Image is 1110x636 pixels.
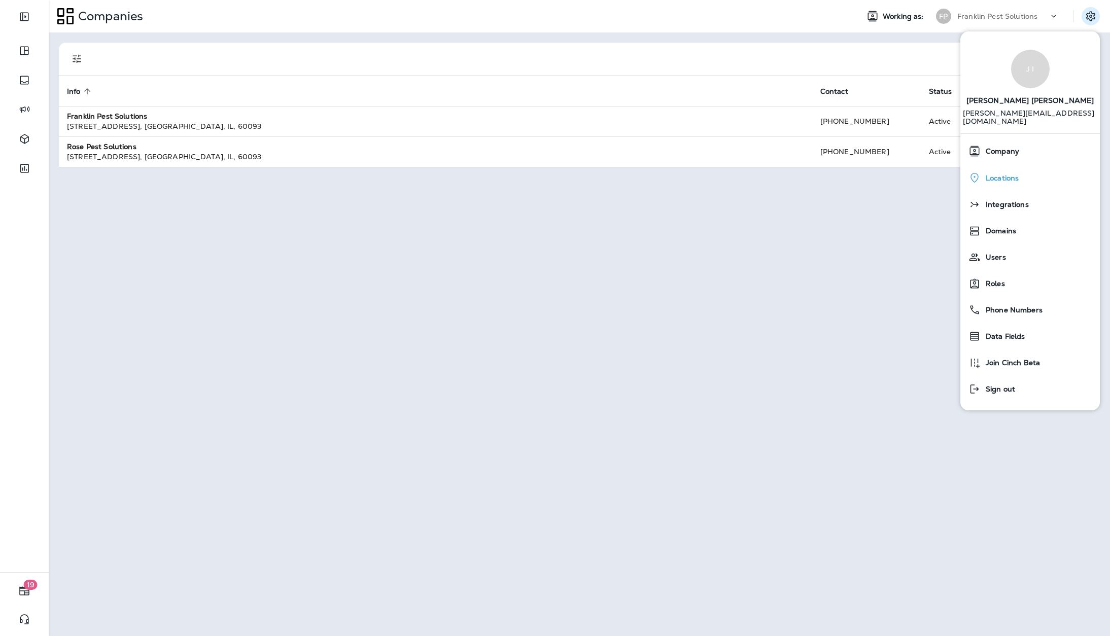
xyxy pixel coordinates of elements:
[921,106,996,136] td: Active
[981,147,1019,156] span: Company
[981,253,1006,262] span: Users
[812,136,921,167] td: [PHONE_NUMBER]
[960,191,1100,218] button: Integrations
[964,326,1096,346] a: Data Fields
[960,218,1100,244] button: Domains
[960,323,1100,349] button: Data Fields
[67,87,94,96] span: Info
[820,87,861,96] span: Contact
[929,87,952,96] span: Status
[67,142,136,151] strong: Rose Pest Solutions
[981,279,1005,288] span: Roles
[929,87,965,96] span: Status
[964,141,1096,161] a: Company
[964,247,1096,267] a: Users
[960,138,1100,164] button: Company
[960,349,1100,376] button: Join Cinch Beta
[964,300,1096,320] a: Phone Numbers
[960,40,1100,133] a: J I[PERSON_NAME] [PERSON_NAME] [PERSON_NAME][EMAIL_ADDRESS][DOMAIN_NAME]
[981,200,1029,209] span: Integrations
[10,7,39,27] button: Expand Sidebar
[960,244,1100,270] button: Users
[960,164,1100,191] button: Locations
[74,9,143,24] p: Companies
[67,112,147,121] strong: Franklin Pest Solutions
[67,87,81,96] span: Info
[960,270,1100,297] button: Roles
[964,273,1096,294] a: Roles
[883,12,926,21] span: Working as:
[966,88,1094,109] span: [PERSON_NAME] [PERSON_NAME]
[960,297,1100,323] button: Phone Numbers
[936,9,951,24] div: FP
[1082,7,1100,25] button: Settings
[981,227,1016,235] span: Domains
[1011,50,1050,88] div: J I
[67,121,804,131] div: [STREET_ADDRESS] , [GEOGRAPHIC_DATA] , IL , 60093
[820,87,848,96] span: Contact
[963,109,1098,133] p: [PERSON_NAME][EMAIL_ADDRESS][DOMAIN_NAME]
[10,581,39,601] button: 19
[812,106,921,136] td: [PHONE_NUMBER]
[964,167,1096,188] a: Locations
[964,194,1096,215] a: Integrations
[981,174,1019,183] span: Locations
[981,332,1025,341] span: Data Fields
[981,385,1015,394] span: Sign out
[921,136,996,167] td: Active
[67,49,87,69] button: Filters
[67,152,804,162] div: [STREET_ADDRESS] , [GEOGRAPHIC_DATA] , IL , 60093
[960,376,1100,402] button: Sign out
[957,12,1037,20] p: Franklin Pest Solutions
[964,221,1096,241] a: Domains
[981,359,1040,367] span: Join Cinch Beta
[24,580,38,590] span: 19
[981,306,1043,314] span: Phone Numbers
